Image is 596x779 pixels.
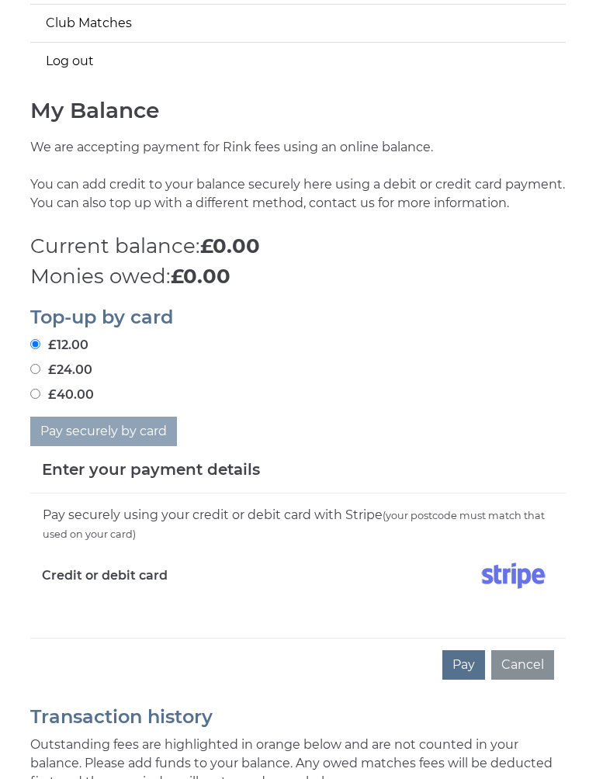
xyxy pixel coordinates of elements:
a: Club Matches [30,5,566,42]
input: £12.00 [30,339,40,349]
label: £12.00 [30,336,88,355]
h1: My Balance [30,99,566,123]
div: Pay securely using your credit or debit card with Stripe [42,505,554,544]
p: Monies owed: [30,261,566,292]
button: Pay [442,650,485,680]
label: Credit or debit card [42,556,168,595]
button: Cancel [491,650,554,680]
small: (your postcode must match that used on your card) [43,510,545,540]
p: Current balance: [30,231,566,261]
input: £40.00 [30,389,40,399]
strong: £0.00 [171,264,230,289]
label: £24.00 [30,361,92,379]
iframe: Secure card payment input frame [42,601,554,615]
h2: Top-up by card [30,307,566,327]
strong: £0.00 [200,234,260,258]
label: £40.00 [30,386,94,404]
input: £24.00 [30,364,40,374]
p: We are accepting payment for Rink fees using an online balance. You can add credit to your balanc... [30,138,566,231]
h2: Transaction history [30,707,566,727]
button: Pay securely by card [30,417,177,446]
a: Log out [30,43,566,80]
h5: Enter your payment details [42,458,260,481]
